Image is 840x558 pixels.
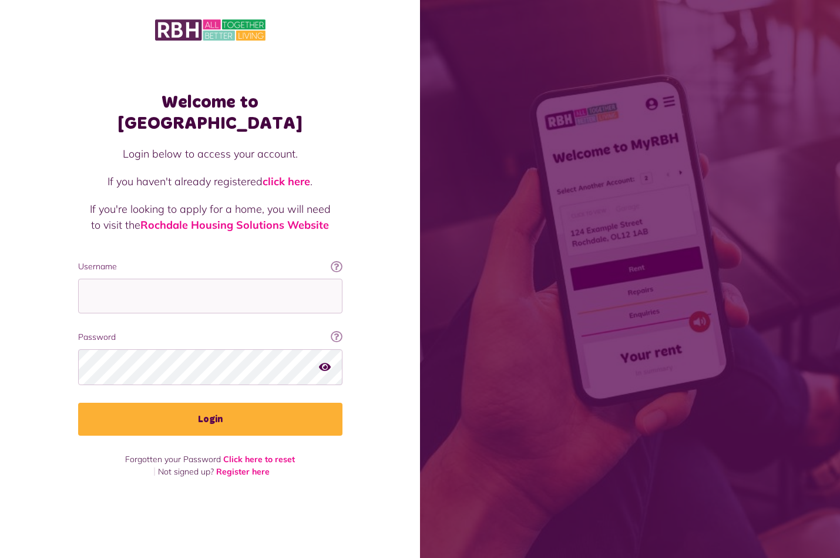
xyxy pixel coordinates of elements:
p: Login below to access your account. [90,146,331,162]
h1: Welcome to [GEOGRAPHIC_DATA] [78,92,342,134]
label: Password [78,331,342,343]
span: Forgotten your Password [125,454,221,465]
a: Register here [216,466,270,477]
img: MyRBH [155,18,266,42]
span: Not signed up? [158,466,214,477]
label: Username [78,260,342,273]
p: If you haven't already registered . [90,173,331,189]
a: click here [263,175,310,188]
a: Rochdale Housing Solutions Website [140,218,329,232]
button: Login [78,403,342,436]
a: Click here to reset [223,454,295,465]
p: If you're looking to apply for a home, you will need to visit the [90,201,331,233]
